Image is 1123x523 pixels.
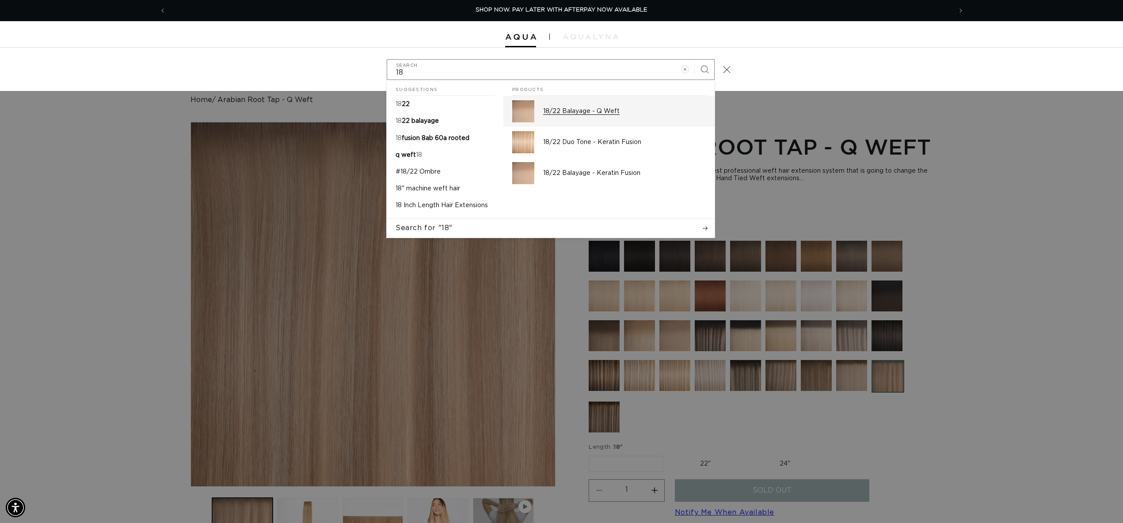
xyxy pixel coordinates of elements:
mark: 18 [396,135,402,141]
button: Close [717,60,736,79]
img: aqualyna.com [563,34,618,39]
p: q weft 18 [396,151,422,159]
p: 18/22 Balayage - Keratin Fusion [543,169,706,177]
div: Accessibility Menu [6,498,25,517]
button: Search [695,60,714,79]
mark: 18 [416,152,422,158]
p: 18 22 balayage [396,117,439,125]
h2: Suggestions [396,80,495,96]
p: 18/22 Duo Tone - Keratin Fusion [543,138,706,146]
input: Search [387,60,714,80]
p: 18 fusion 8ab 60a rooted [396,134,469,142]
a: q weft 18 [387,147,503,163]
p: 18" machine weft hair [396,185,460,193]
iframe: Chat Widget [1079,481,1123,523]
img: 18/22 Balayage - Q Weft [512,100,534,122]
a: #18/22 Ombre [387,163,503,180]
button: Clear search term [675,60,695,79]
button: Next announcement [951,2,971,19]
img: 18/22 Duo Tone - Keratin Fusion [512,131,534,153]
span: SHOP NOW. PAY LATER WITH AFTERPAY NOW AVAILABLE [476,7,647,13]
a: 18 22 [387,96,503,113]
span: Search for "18" [396,223,453,233]
a: 18 22 balayage [387,113,503,129]
p: #18/22 Ombre [396,168,441,176]
a: 18/22 Duo Tone - Keratin Fusion [503,127,715,158]
a: 18/22 Balayage - Q Weft [503,96,715,127]
mark: 18 [396,118,402,124]
a: 18 fusion 8ab 60a rooted [387,130,503,147]
span: q weft [396,152,416,158]
span: fusion 8ab 60a rooted [402,135,469,141]
img: Aqua Hair Extensions [505,34,536,40]
span: 22 balayage [402,118,439,124]
p: 18/22 Balayage - Q Weft [543,107,706,115]
a: 18 Inch Length Hair Extensions [387,197,503,214]
button: Previous announcement [153,2,172,19]
h2: Products [512,80,706,96]
p: 18 Inch Length Hair Extensions [396,201,488,209]
mark: 18 [396,101,402,107]
a: 18/22 Balayage - Keratin Fusion [503,158,715,189]
span: 22 [402,101,410,107]
a: 18" machine weft hair [387,180,503,197]
img: 18/22 Balayage - Keratin Fusion [512,162,534,184]
p: 18 22 [396,100,410,108]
